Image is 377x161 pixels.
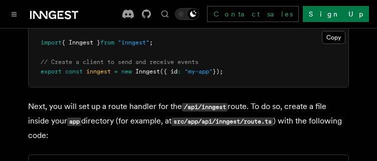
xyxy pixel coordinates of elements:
span: { Inngest } [62,39,100,46]
span: : [177,68,181,75]
span: export [41,68,62,75]
span: ; [149,39,153,46]
button: Find something... [159,8,171,20]
span: from [100,39,114,46]
button: Toggle dark mode [175,8,199,20]
button: Copy [322,31,345,44]
code: /api/inngest [182,103,228,111]
span: inngest [86,68,111,75]
a: Contact sales [207,6,299,22]
p: Next, you will set up a route handler for the route. To do so, create a file inside your director... [28,99,349,142]
span: ({ id [160,68,177,75]
span: "my-app" [184,68,213,75]
span: const [65,68,83,75]
span: // Create a client to send and receive events [41,58,199,65]
button: Toggle navigation [8,8,20,20]
span: = [114,68,118,75]
code: app [67,117,81,126]
span: "inngest" [118,39,149,46]
code: src/app/api/inngest/route.ts [171,117,273,126]
span: import [41,39,62,46]
a: Sign Up [303,6,369,22]
span: }); [213,68,223,75]
span: Inngest [135,68,160,75]
span: new [121,68,132,75]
